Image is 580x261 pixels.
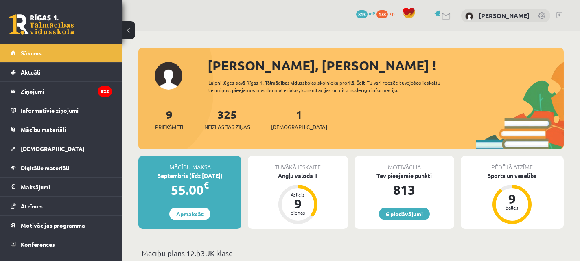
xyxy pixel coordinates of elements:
[500,205,524,210] div: balles
[21,202,43,210] span: Atzīmes
[138,156,241,171] div: Mācību maksa
[21,126,66,133] span: Mācību materiāli
[208,79,464,94] div: Laipni lūgts savā Rīgas 1. Tālmācības vidusskolas skolnieka profilā. Šeit Tu vari redzēt tuvojošo...
[11,101,112,120] a: Informatīvie ziņojumi
[465,12,473,20] img: Marta Vanovska
[98,86,112,97] i: 325
[204,179,209,191] span: €
[21,68,40,76] span: Aktuāli
[11,44,112,62] a: Sākums
[248,156,348,171] div: Tuvākā ieskaite
[248,171,348,180] div: Angļu valoda II
[11,216,112,235] a: Motivācijas programma
[21,49,42,57] span: Sākums
[11,82,112,101] a: Ziņojumi325
[142,248,560,259] p: Mācību plāns 12.b3 JK klase
[21,178,112,196] legend: Maksājumi
[11,120,112,139] a: Mācību materiāli
[11,178,112,196] a: Maksājumi
[356,10,368,18] span: 813
[11,63,112,81] a: Aktuāli
[461,156,564,171] div: Pēdējā atzīme
[11,158,112,177] a: Digitālie materiāli
[138,180,241,200] div: 55.00
[271,107,327,131] a: 1[DEMOGRAPHIC_DATA]
[461,171,564,180] div: Sports un veselība
[11,235,112,254] a: Konferences
[21,82,112,101] legend: Ziņojumi
[21,145,85,152] span: [DEMOGRAPHIC_DATA]
[271,123,327,131] span: [DEMOGRAPHIC_DATA]
[21,222,85,229] span: Motivācijas programma
[248,171,348,225] a: Angļu valoda II Atlicis 9 dienas
[11,139,112,158] a: [DEMOGRAPHIC_DATA]
[376,10,388,18] span: 178
[155,107,183,131] a: 9Priekšmeti
[379,208,430,220] a: 6 piedāvājumi
[9,14,74,35] a: Rīgas 1. Tālmācības vidusskola
[286,197,310,210] div: 9
[355,171,454,180] div: Tev pieejamie punkti
[155,123,183,131] span: Priekšmeti
[369,10,375,17] span: mP
[21,101,112,120] legend: Informatīvie ziņojumi
[355,156,454,171] div: Motivācija
[169,208,210,220] a: Apmaksāt
[286,192,310,197] div: Atlicis
[204,107,250,131] a: 325Neizlasītās ziņas
[376,10,398,17] a: 178 xp
[461,171,564,225] a: Sports un veselība 9 balles
[11,197,112,215] a: Atzīmes
[355,180,454,200] div: 813
[204,123,250,131] span: Neizlasītās ziņas
[208,56,564,75] div: [PERSON_NAME], [PERSON_NAME] !
[21,241,55,248] span: Konferences
[286,210,310,215] div: dienas
[500,192,524,205] div: 9
[479,11,530,20] a: [PERSON_NAME]
[389,10,394,17] span: xp
[21,164,69,171] span: Digitālie materiāli
[356,10,375,17] a: 813 mP
[138,171,241,180] div: Septembris (līdz [DATE])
